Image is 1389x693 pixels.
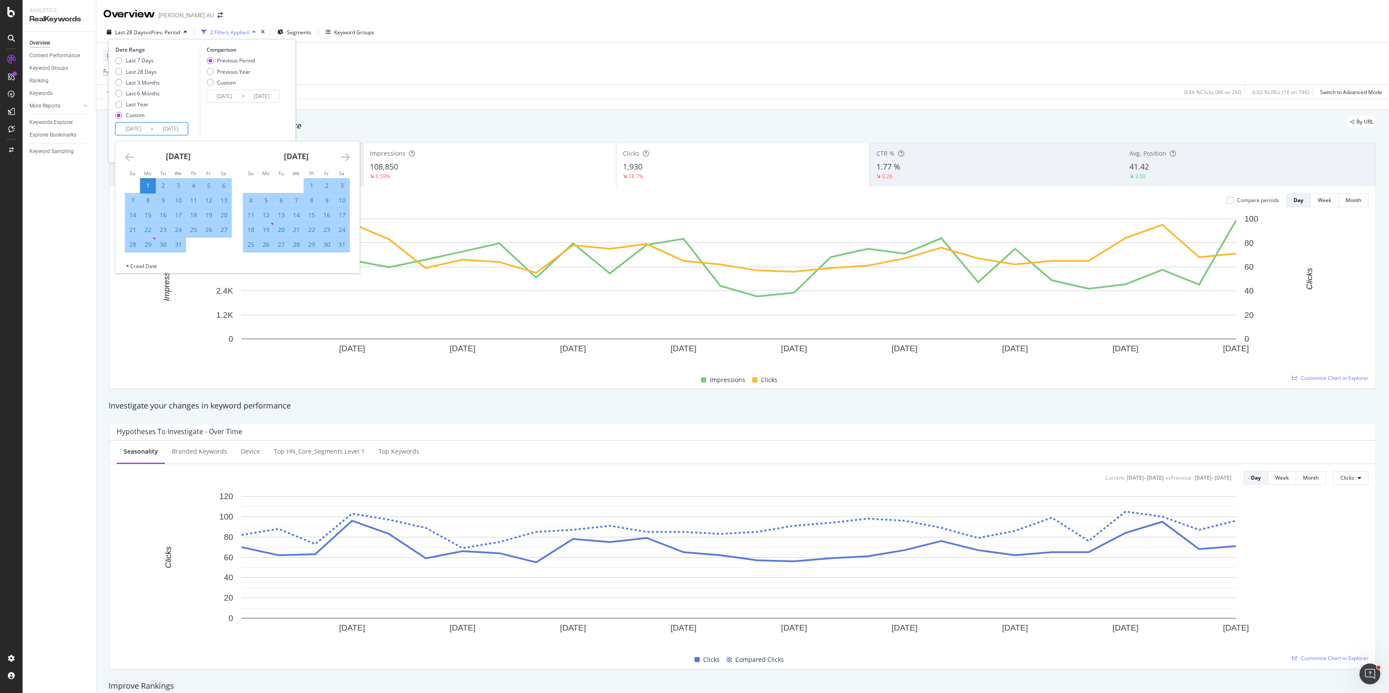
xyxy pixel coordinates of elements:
text: 1.2K [216,311,233,320]
div: RealKeywords [30,14,89,24]
div: 2 [156,181,171,190]
td: Selected. Thursday, August 15, 2024 [304,208,319,222]
button: Segments [274,25,315,39]
div: 3 [335,181,349,190]
td: Selected. Wednesday, August 21, 2024 [289,222,304,237]
text: [DATE] [1002,344,1028,353]
text: [DATE] [560,344,586,353]
div: Compare periods [1237,196,1279,204]
div: Last 6 Months [115,90,160,97]
small: Tu [160,170,166,177]
span: 1.77 % [876,161,900,172]
td: Selected. Friday, August 30, 2024 [319,237,334,252]
td: Selected. Friday, July 19, 2024 [201,208,216,222]
div: 1 [141,181,155,190]
td: Selected. Monday, August 5, 2024 [258,193,273,208]
div: Week [1275,474,1289,481]
div: 1 [304,181,319,190]
span: 41.42 [1129,161,1149,172]
td: Selected. Sunday, July 28, 2024 [125,237,140,252]
text: [DATE] [339,344,365,353]
small: Fr [324,170,329,177]
svg: A chart. [117,214,1360,365]
a: Keywords Explorer [30,118,90,127]
span: By URL [1356,119,1373,124]
div: 7 [289,196,304,205]
small: Su [248,170,253,177]
div: 11 [244,211,258,219]
div: 24 [335,226,349,234]
a: Customize Chart in Explorer [1292,654,1369,662]
text: [DATE] [892,344,918,353]
td: Selected. Saturday, August 24, 2024 [334,222,349,237]
td: Selected. Saturday, July 20, 2024 [216,208,231,222]
div: 18 [186,211,201,219]
button: Last 28 DaysvsPrev. Period [103,25,191,39]
text: [DATE] [1113,344,1139,353]
div: Switch to Advanced Mode [1320,88,1382,96]
td: Selected. Sunday, July 21, 2024 [125,222,140,237]
div: Move backward to switch to the previous month. [125,152,134,163]
td: Selected. Saturday, August 31, 2024 [334,237,349,252]
div: Calendar [115,141,359,262]
text: 0 [228,334,233,343]
button: Keyword Groups [322,25,378,39]
text: [DATE] [339,623,365,632]
div: Week [1318,196,1331,204]
text: [DATE] [1002,623,1028,632]
span: Impressions [710,375,745,385]
div: vs Previous : [1165,474,1193,481]
text: [DATE] [1223,344,1249,353]
div: [DATE] - [DATE] [1195,474,1231,481]
small: Th [309,170,314,177]
td: Selected. Wednesday, August 14, 2024 [289,208,304,222]
div: Day [1294,196,1303,204]
div: 12 [259,211,273,219]
span: Device [107,52,123,59]
button: Month [1339,193,1369,207]
text: [DATE] [781,344,807,353]
div: 10 [335,196,349,205]
div: More Reports [30,101,60,111]
td: Selected. Monday, July 8, 2024 [140,193,155,208]
text: 80 [1244,239,1254,248]
td: Selected. Tuesday, July 2, 2024 [155,178,171,193]
text: [DATE] [1113,623,1139,632]
td: Selected. Tuesday, August 27, 2024 [273,237,289,252]
div: Analytics [30,7,89,14]
text: [DATE] [892,623,918,632]
div: Keywords Explorer [30,118,73,127]
div: Previous Period [207,57,255,64]
div: Day [1251,474,1261,481]
div: 23 [156,226,171,234]
div: 8 [304,196,319,205]
div: Keyword Groups [30,64,68,73]
td: Selected. Tuesday, July 30, 2024 [155,237,171,252]
td: Selected. Monday, August 26, 2024 [258,237,273,252]
small: We [293,170,300,177]
div: Previous Year [207,68,255,75]
div: Seasonality [124,447,158,456]
div: 21 [125,226,140,234]
div: 13 [217,196,231,205]
text: 0 [1244,334,1249,343]
div: 0.26 [882,173,892,180]
td: Selected. Saturday, August 10, 2024 [334,193,349,208]
span: Impressions [370,149,405,157]
div: Content Performance [30,51,80,60]
td: Selected. Thursday, July 11, 2024 [186,193,201,208]
div: 0.34 % Clicks ( 8K on 2M ) [1184,88,1241,96]
td: Selected. Friday, August 16, 2024 [319,208,334,222]
div: Branded Keywords [172,447,227,456]
td: Selected. Sunday, August 11, 2024 [243,208,258,222]
td: Selected. Thursday, August 8, 2024 [304,193,319,208]
div: legacy label [1346,116,1377,128]
text: Impressions [162,256,171,301]
input: Start Date [116,123,151,135]
td: Selected. Tuesday, August 6, 2024 [273,193,289,208]
text: 100 [219,512,233,521]
div: Overview [103,7,155,22]
button: Week [1268,471,1296,485]
div: Current: [1105,474,1125,481]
